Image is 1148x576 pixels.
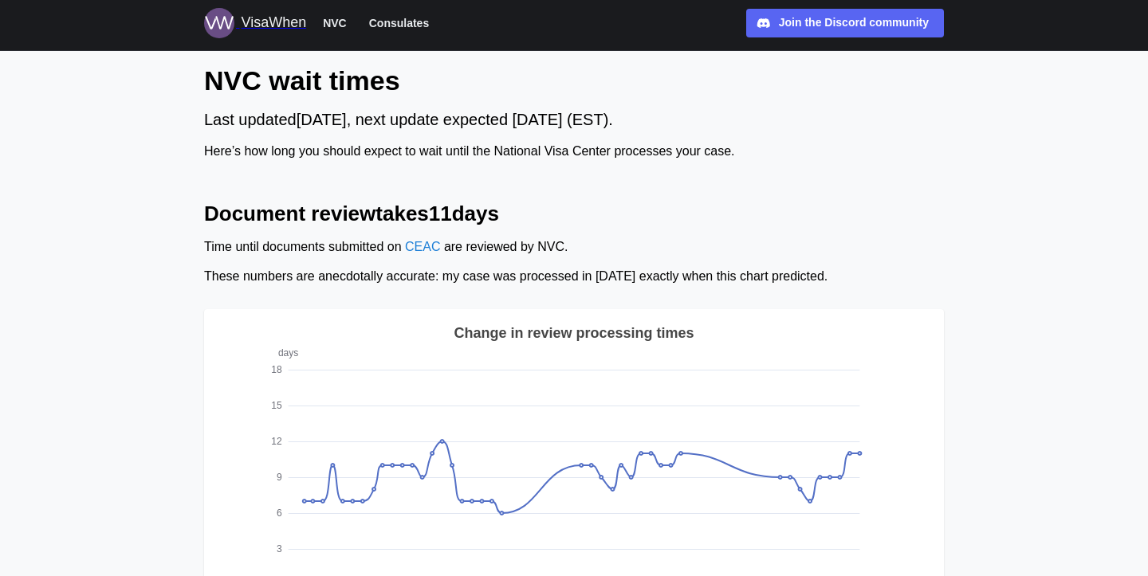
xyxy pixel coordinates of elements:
div: Time until documents submitted on are reviewed by NVC. [204,237,944,257]
button: Consulates [362,13,436,33]
div: VisaWhen [241,12,306,34]
text: 15 [271,400,282,411]
div: Join the Discord community [779,14,929,32]
div: Here’s how long you should expect to wait until the National Visa Center processes your case. [204,142,944,162]
span: NVC [323,14,347,33]
div: Last updated [DATE] , next update expected [DATE] (EST). [204,108,944,132]
text: 18 [271,364,282,375]
a: Join the Discord community [746,9,944,37]
text: 6 [277,507,282,519]
a: Logo for VisaWhen VisaWhen [204,8,306,38]
span: Consulates [369,14,429,33]
button: NVC [316,13,354,33]
h2: Document review takes 11 days [204,200,944,228]
a: CEAC [405,240,440,253]
h1: NVC wait times [204,63,944,98]
text: days [278,347,298,359]
text: 9 [277,472,282,483]
img: Logo for VisaWhen [204,8,234,38]
text: 3 [277,543,282,554]
text: 12 [271,436,282,447]
div: These numbers are anecdotally accurate: my case was processed in [DATE] exactly when this chart p... [204,267,944,287]
text: Change in review processing times [454,325,694,341]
